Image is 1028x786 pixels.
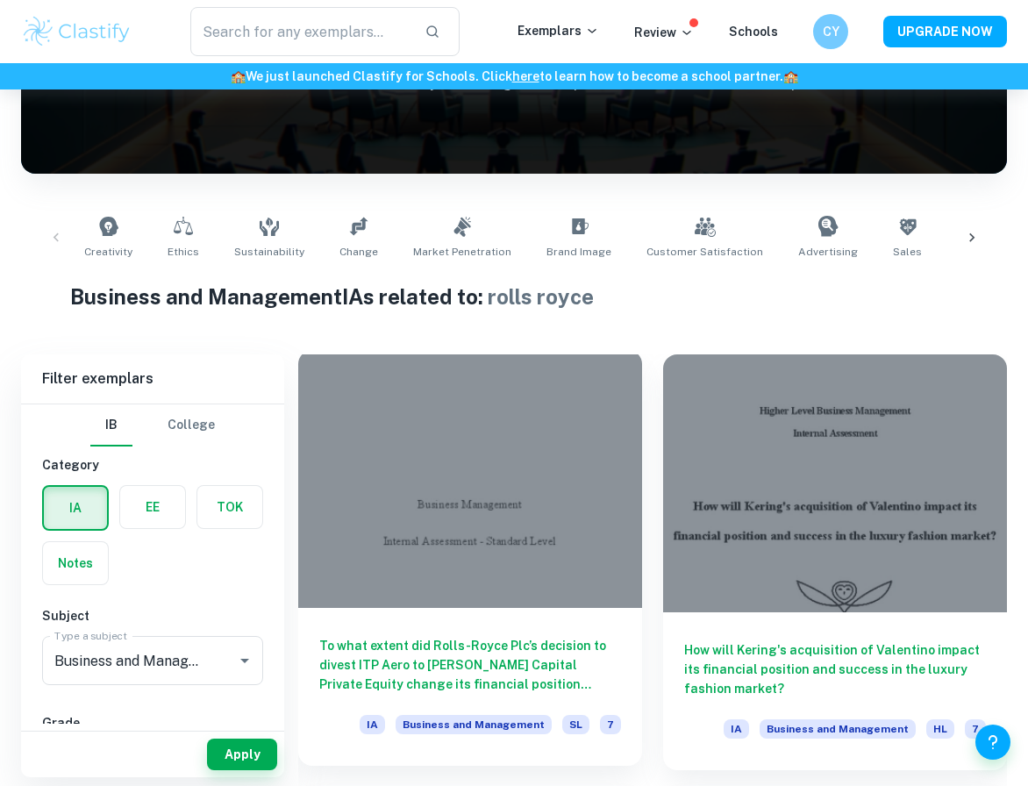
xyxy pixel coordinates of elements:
[90,404,132,447] button: IB
[634,23,694,42] p: Review
[488,284,594,309] span: rolls royce
[54,628,127,643] label: Type a subject
[21,14,132,49] img: Clastify logo
[663,354,1007,770] a: How will Kering's acquisition of Valentino impact its financial position and success in the luxur...
[42,455,263,475] h6: Category
[600,715,621,734] span: 7
[646,244,763,260] span: Customer Satisfaction
[413,244,511,260] span: Market Penetration
[190,7,410,56] input: Search for any exemplars...
[684,640,986,698] h6: How will Kering's acquisition of Valentino impact its financial position and success in the luxur...
[360,715,385,734] span: IA
[42,606,263,625] h6: Subject
[729,25,778,39] a: Schools
[562,715,589,734] span: SL
[231,69,246,83] span: 🏫
[120,486,185,528] button: EE
[84,244,132,260] span: Creativity
[168,244,199,260] span: Ethics
[724,719,749,739] span: IA
[234,244,304,260] span: Sustainability
[90,404,215,447] div: Filter type choice
[512,69,539,83] a: here
[798,244,858,260] span: Advertising
[883,16,1007,47] button: UPGRADE NOW
[339,244,378,260] span: Change
[319,636,621,694] h6: To what extent did Rolls-Royce Plc’s decision to divest ITP Aero to [PERSON_NAME] Capital Private...
[546,244,611,260] span: Brand Image
[44,487,107,529] button: IA
[207,739,277,770] button: Apply
[893,244,922,260] span: Sales
[760,719,916,739] span: Business and Management
[975,725,1010,760] button: Help and Feedback
[518,21,599,40] p: Exemplars
[821,22,841,41] h6: CY
[43,542,108,584] button: Notes
[232,648,257,673] button: Open
[396,715,552,734] span: Business and Management
[197,486,262,528] button: TOK
[42,713,263,732] h6: Grade
[965,719,986,739] span: 7
[4,67,1024,86] h6: We just launched Clastify for Schools. Click to learn how to become a school partner.
[21,354,284,404] h6: Filter exemplars
[168,404,215,447] button: College
[926,719,954,739] span: HL
[783,69,798,83] span: 🏫
[813,14,848,49] button: CY
[70,281,958,312] h1: Business and Management IAs related to:
[298,354,642,770] a: To what extent did Rolls-Royce Plc’s decision to divest ITP Aero to [PERSON_NAME] Capital Private...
